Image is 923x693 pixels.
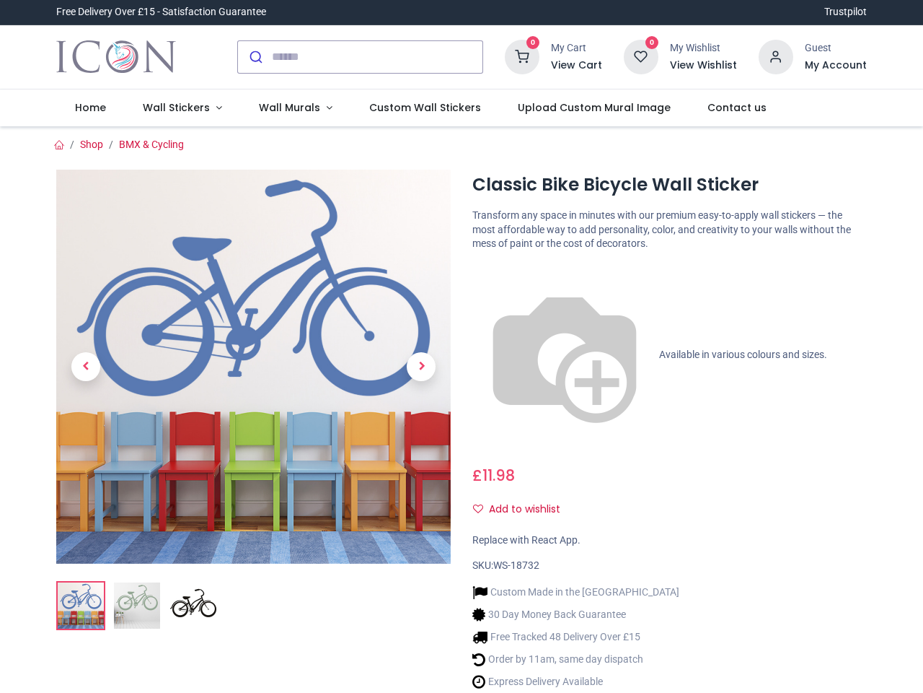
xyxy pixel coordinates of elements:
img: Icon Wall Stickers [56,37,175,77]
img: WS-18732-02 [114,583,160,629]
div: Replace with React App. [472,533,867,548]
div: Guest [805,41,867,56]
span: Contact us [707,100,767,115]
sup: 0 [526,36,540,50]
span: Previous [71,352,100,381]
sup: 0 [645,36,659,50]
a: Shop [80,139,103,150]
span: Upload Custom Mural Image [518,100,671,115]
div: My Wishlist [670,41,737,56]
span: Wall Stickers [143,100,210,115]
li: Custom Made in the [GEOGRAPHIC_DATA] [472,585,679,600]
h1: Classic Bike Bicycle Wall Sticker [472,173,867,197]
li: Express Delivery Available [472,674,679,689]
img: Classic Bike Bicycle Wall Sticker [56,170,451,565]
img: Classic Bike Bicycle Wall Sticker [58,583,104,629]
span: Home [75,100,106,115]
span: £ [472,465,515,486]
span: Wall Murals [259,100,320,115]
img: WS-18732-03 [170,583,216,629]
li: 30 Day Money Back Guarantee [472,607,679,622]
span: Available in various colours and sizes. [659,349,827,360]
a: Next [392,229,451,505]
p: Transform any space in minutes with our premium easy-to-apply wall stickers — the most affordable... [472,209,867,251]
a: View Wishlist [670,58,737,73]
div: Free Delivery Over £15 - Satisfaction Guarantee [56,5,266,19]
span: Custom Wall Stickers [369,100,481,115]
li: Free Tracked 48 Delivery Over £15 [472,629,679,645]
span: WS-18732 [493,559,539,571]
a: My Account [805,58,867,73]
a: Wall Murals [240,90,350,127]
a: 0 [624,50,658,61]
span: 11.98 [482,465,515,486]
a: Logo of Icon Wall Stickers [56,37,175,77]
a: Trustpilot [824,5,867,19]
span: Next [407,352,436,381]
i: Add to wishlist [473,504,483,514]
li: Order by 11am, same day dispatch [472,652,679,667]
button: Submit [238,41,272,73]
button: Add to wishlistAdd to wishlist [472,497,573,522]
img: color-wheel.png [472,263,657,448]
a: BMX & Cycling [119,139,184,150]
a: 0 [505,50,539,61]
a: Wall Stickers [125,90,241,127]
a: Previous [56,229,115,505]
div: My Cart [551,41,602,56]
a: View Cart [551,58,602,73]
div: SKU: [472,559,867,573]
